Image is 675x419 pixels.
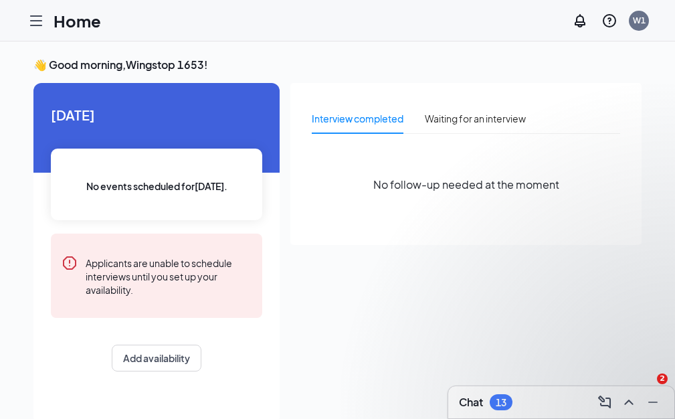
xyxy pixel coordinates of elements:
h1: Home [54,9,101,32]
svg: ComposeMessage [597,394,613,410]
button: ChevronUp [618,392,640,413]
div: Interview completed [312,111,403,126]
button: Add availability [112,345,201,371]
div: 13 [496,397,506,408]
div: Applicants are unable to schedule interviews until you set up your availability. [86,255,252,297]
span: No events scheduled for [DATE] . [86,179,227,193]
span: [DATE] [51,104,262,125]
svg: Error [62,255,78,271]
span: No follow-up needed at the moment [373,176,559,193]
svg: Hamburger [28,13,44,29]
h3: 👋 Good morning, Wingstop 1653 ! [33,58,642,72]
h3: Chat [459,395,483,410]
span: 2 [657,373,668,384]
div: W1 [633,15,646,26]
svg: QuestionInfo [601,13,617,29]
button: ComposeMessage [594,392,615,413]
iframe: Intercom live chat [630,373,662,406]
svg: Notifications [572,13,588,29]
svg: ChevronUp [621,394,637,410]
div: Waiting for an interview [425,111,526,126]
